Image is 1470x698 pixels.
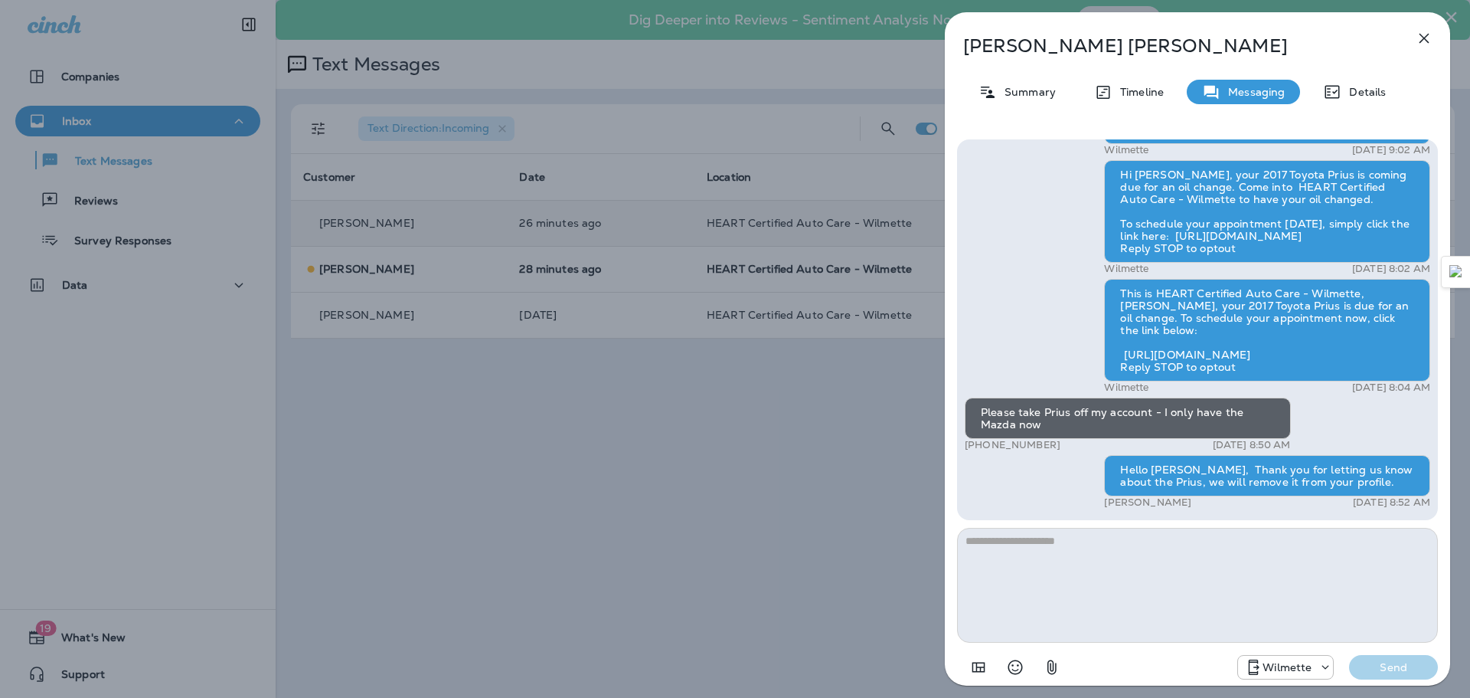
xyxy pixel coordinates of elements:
[1104,455,1430,496] div: Hello [PERSON_NAME], Thank you for letting us know about the Prius, we will remove it from your p...
[1104,382,1148,394] p: Wilmette
[1104,279,1430,382] div: This is HEART Certified Auto Care - Wilmette, [PERSON_NAME], your 2017 Toyota Prius is due for an...
[963,652,994,683] button: Add in a premade template
[1104,160,1430,263] div: Hi [PERSON_NAME], your 2017 Toyota Prius is coming due for an oil change. Come into HEART Certifi...
[1353,496,1430,509] p: [DATE] 8:52 AM
[1104,263,1148,275] p: Wilmette
[1213,439,1291,451] p: [DATE] 8:50 AM
[1104,144,1148,156] p: Wilmette
[965,439,1060,451] p: [PHONE_NUMBER]
[1220,86,1285,98] p: Messaging
[1104,496,1191,509] p: [PERSON_NAME]
[1000,652,1031,683] button: Select an emoji
[1341,86,1386,98] p: Details
[1352,382,1430,394] p: [DATE] 8:04 AM
[1449,265,1463,279] img: Detect Auto
[963,35,1381,57] p: [PERSON_NAME] [PERSON_NAME]
[1238,658,1333,677] div: +1 (847) 865-9557
[1263,661,1312,673] p: Wilmette
[997,86,1056,98] p: Summary
[1112,86,1164,98] p: Timeline
[965,398,1291,439] div: Please take Prius off my account - I only have the Mazda now
[1352,144,1430,156] p: [DATE] 9:02 AM
[1352,263,1430,275] p: [DATE] 8:02 AM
